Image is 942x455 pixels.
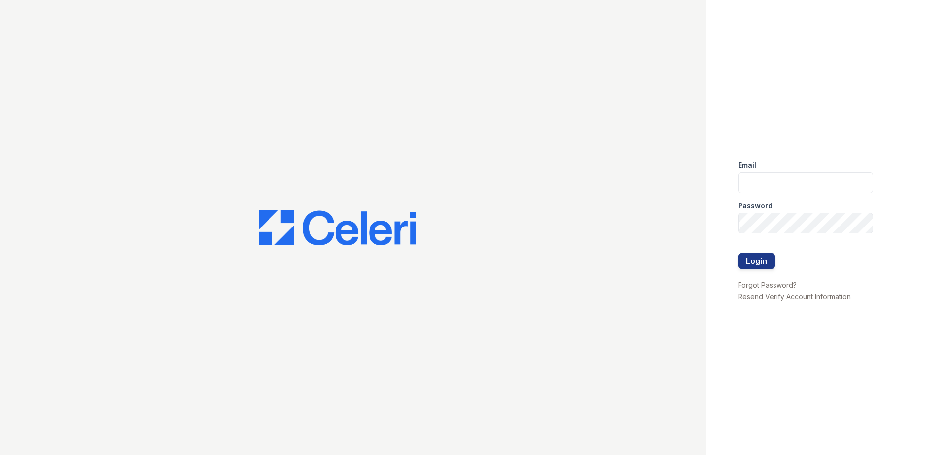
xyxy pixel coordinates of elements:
[738,253,775,269] button: Login
[738,292,851,301] a: Resend Verify Account Information
[738,281,797,289] a: Forgot Password?
[738,161,756,170] label: Email
[738,201,773,211] label: Password
[259,210,416,245] img: CE_Logo_Blue-a8612792a0a2168367f1c8372b55b34899dd931a85d93a1a3d3e32e68fde9ad4.png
